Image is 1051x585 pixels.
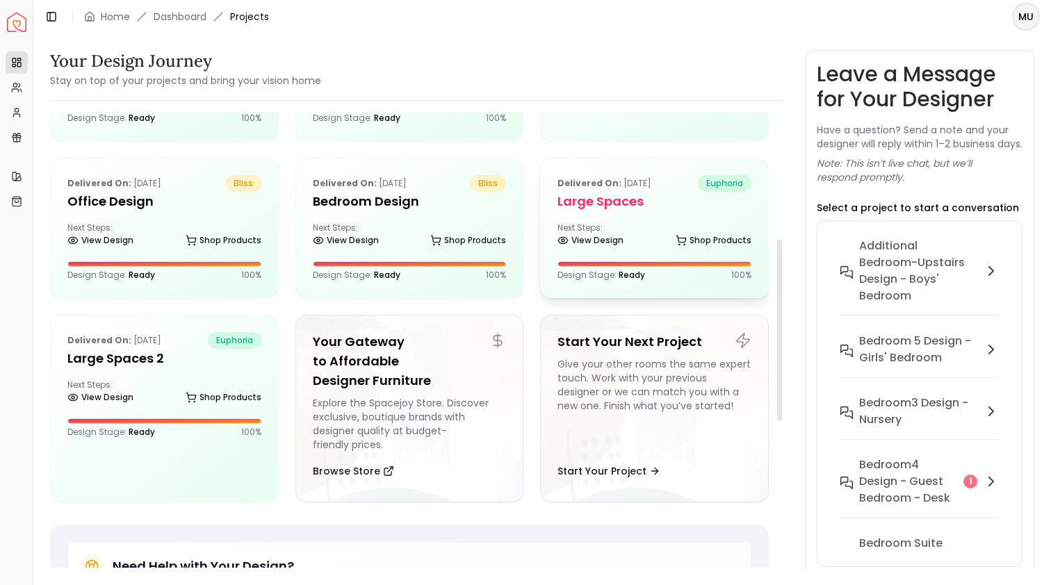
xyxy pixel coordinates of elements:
nav: breadcrumb [84,10,269,24]
div: Give your other rooms the same expert touch. Work with your previous designer or we can match you... [557,357,751,452]
span: Ready [374,269,400,281]
a: Your Gateway to Affordable Designer FurnitureExplore the Spacejoy Store. Discover exclusive, bout... [295,315,524,502]
a: View Design [67,388,133,407]
a: View Design [313,231,379,250]
button: Start Your Project [557,457,660,485]
p: [DATE] [67,332,161,349]
b: Delivered on: [67,177,131,189]
h5: Bedroom Design [313,192,507,211]
span: MU [1013,4,1038,29]
span: euphoria [208,332,261,349]
p: [DATE] [313,175,407,192]
button: MU [1012,3,1040,31]
h5: Start Your Next Project [557,332,751,352]
h3: Leave a Message for Your Designer [817,62,1023,112]
a: Shop Products [430,231,506,250]
h6: Additional Bedroom-Upstairs design - Boys' Bedroom [859,238,977,304]
p: 100 % [486,270,506,281]
span: Ready [129,112,155,124]
a: Shop Products [186,388,261,407]
h6: Bedroom3 design - Nursery [859,395,977,428]
h6: Bedroom4 design - Guest Bedroom - Desk [859,456,958,506]
a: Shop Products [676,231,751,250]
p: Design Stage: [313,113,400,124]
span: bliss [470,175,506,192]
b: Delivered on: [557,177,621,189]
button: Additional Bedroom-Upstairs design - Boys' Bedroom [829,232,1011,327]
a: Start Your Next ProjectGive your other rooms the same expert touch. Work with your previous desig... [540,315,769,502]
p: 100 % [486,113,506,124]
p: 100 % [241,427,261,438]
p: Design Stage: [67,427,155,438]
div: Explore the Spacejoy Store. Discover exclusive, boutique brands with designer quality at budget-f... [313,396,507,452]
a: Shop Products [186,231,261,250]
button: Bedroom3 design - Nursery [829,389,1011,451]
h5: Large Spaces [557,192,751,211]
div: Next Steps: [313,222,507,250]
img: Spacejoy Logo [7,13,26,32]
div: Next Steps: [557,222,751,250]
a: View Design [557,231,624,250]
p: 100 % [241,270,261,281]
span: Projects [230,10,269,24]
p: [DATE] [67,175,161,192]
span: Ready [129,426,155,438]
span: euphoria [698,175,751,192]
div: Next Steps: [67,222,261,250]
h5: Office Design [67,192,261,211]
button: Bedroom4 design - Guest Bedroom - Desk1 [829,451,1011,529]
button: Bedroom 5 design - Girls' Bedroom [829,327,1011,389]
p: Design Stage: [313,270,400,281]
div: Next Steps: [67,379,261,407]
span: Ready [619,269,645,281]
p: 100 % [241,113,261,124]
span: Ready [129,269,155,281]
h6: Bedroom 5 design - Girls' Bedroom [859,333,977,366]
h5: Large Spaces 2 [67,349,261,368]
a: View Design [67,231,133,250]
a: Home [101,10,130,24]
h5: Need Help with Your Design? [113,557,294,576]
p: Note: This isn’t live chat, but we’ll respond promptly. [817,156,1023,184]
small: Stay on top of your projects and bring your vision home [50,74,321,88]
button: Browse Store [313,457,394,485]
p: [DATE] [557,175,651,192]
p: Design Stage: [67,270,155,281]
b: Delivered on: [313,177,377,189]
p: Have a question? Send a note and your designer will reply within 1–2 business days. [817,123,1023,151]
h5: Your Gateway to Affordable Designer Furniture [313,332,507,390]
p: 100 % [731,270,751,281]
span: Ready [374,112,400,124]
span: bliss [225,175,261,192]
a: Spacejoy [7,13,26,32]
a: Dashboard [154,10,206,24]
p: Select a project to start a conversation [817,201,1019,215]
div: 1 [963,475,977,488]
p: Design Stage: [557,270,645,281]
h3: Your Design Journey [50,50,321,72]
b: Delivered on: [67,334,131,346]
p: Design Stage: [67,113,155,124]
